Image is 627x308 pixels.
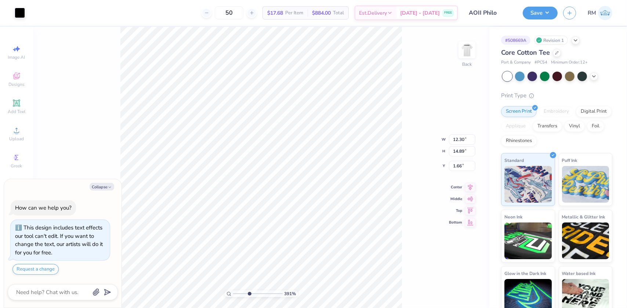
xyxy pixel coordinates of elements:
span: $884.00 [312,9,331,17]
button: Request a change [12,264,59,275]
span: Upload [9,136,24,142]
span: $17.68 [267,9,283,17]
input: Untitled Design [463,6,517,20]
input: – – [215,6,243,19]
div: Applique [501,121,530,132]
span: RM [588,9,596,17]
span: Port & Company [501,59,531,66]
img: Roberta Manuel [598,6,612,20]
button: Collapse [90,183,114,191]
span: Per Item [285,9,303,17]
span: Total [333,9,344,17]
span: Middle [449,196,462,202]
span: [DATE] - [DATE] [400,9,440,17]
span: Metallic & Glitter Ink [562,213,605,221]
img: Neon Ink [504,222,552,259]
span: Designs [8,81,25,87]
span: Greek [11,163,22,169]
img: Standard [504,166,552,203]
a: RM [588,6,612,20]
div: Rhinestones [501,135,537,146]
span: Center [449,185,462,190]
div: Embroidery [539,106,574,117]
div: Screen Print [501,106,537,117]
span: Puff Ink [562,156,577,164]
div: Transfers [533,121,562,132]
div: Revision 1 [534,36,568,45]
span: Minimum Order: 12 + [551,59,588,66]
div: Back [462,61,472,68]
span: Glow in the Dark Ink [504,269,546,277]
span: Bottom [449,220,462,225]
span: Add Text [8,109,25,115]
span: Core Cotton Tee [501,48,550,57]
div: Print Type [501,91,612,100]
span: FREE [444,10,452,15]
img: Puff Ink [562,166,609,203]
button: Save [523,7,558,19]
div: # 508669A [501,36,530,45]
span: Neon Ink [504,213,522,221]
span: Water based Ink [562,269,596,277]
img: Metallic & Glitter Ink [562,222,609,259]
span: Image AI [8,54,25,60]
span: Top [449,208,462,213]
div: Vinyl [564,121,585,132]
span: # PC54 [534,59,547,66]
img: Back [460,43,474,57]
div: Foil [587,121,604,132]
div: Digital Print [576,106,612,117]
div: How can we help you? [15,204,72,211]
span: Standard [504,156,524,164]
span: 391 % [284,290,296,297]
div: This design includes text effects our tool can't edit. If you want to change the text, our artist... [15,224,103,256]
span: Est. Delivery [359,9,387,17]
